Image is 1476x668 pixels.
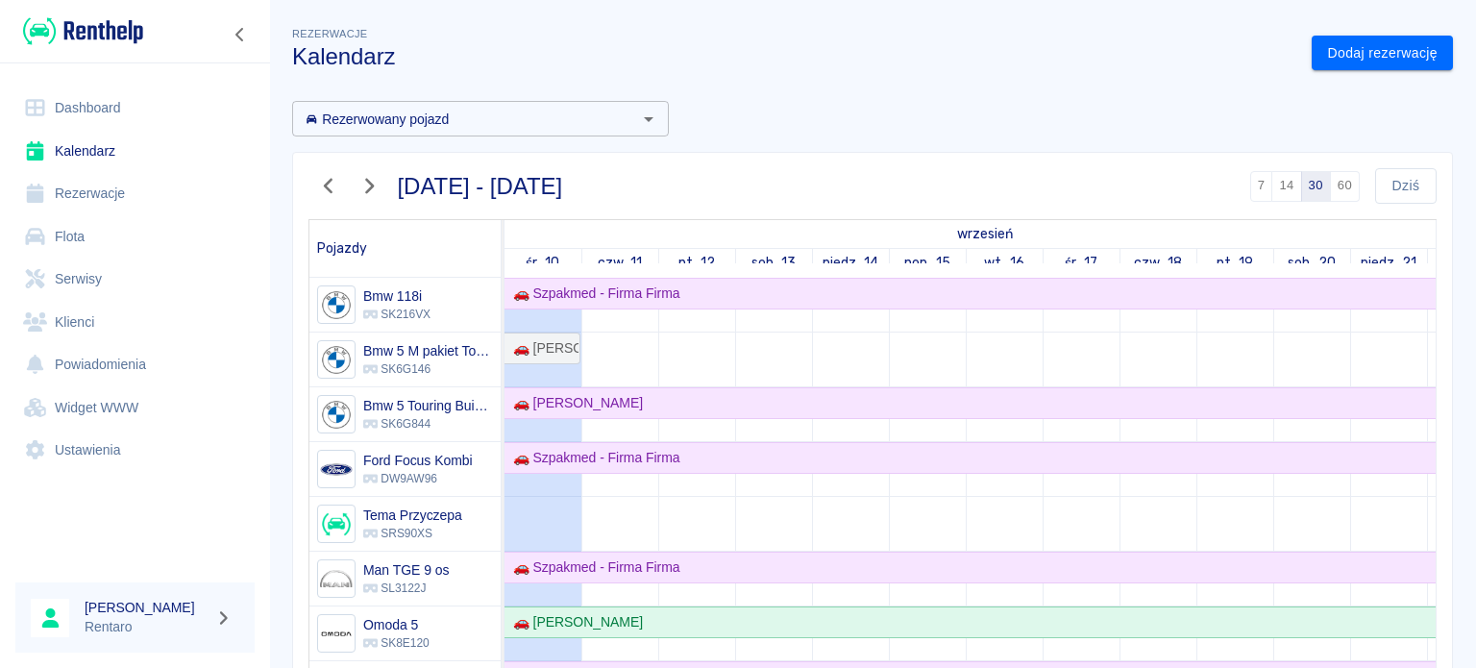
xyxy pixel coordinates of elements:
[292,28,367,39] span: Rezerwacje
[15,258,255,301] a: Serwisy
[320,454,352,485] img: Image
[363,634,430,652] p: SK8E120
[979,249,1029,277] a: 16 września 2025
[292,43,1296,70] h3: Kalendarz
[15,15,143,47] a: Renthelp logo
[674,249,721,277] a: 12 września 2025
[505,393,643,413] div: 🚗 [PERSON_NAME]
[15,386,255,430] a: Widget WWW
[505,612,643,632] div: 🚗 [PERSON_NAME]
[1375,168,1437,204] button: Dziś
[226,22,255,47] button: Zwiń nawigację
[505,448,680,468] div: 🚗 Szpakmed - Firma Firma
[635,106,662,133] button: Otwórz
[363,580,449,597] p: SL3122J
[363,415,493,433] p: SK6G844
[320,344,352,376] img: Image
[505,557,680,578] div: 🚗 Szpakmed - Firma Firma
[85,598,208,617] h6: [PERSON_NAME]
[363,306,430,323] p: SK216VX
[505,284,680,304] div: 🚗 Szpakmed - Firma Firma
[818,249,884,277] a: 14 września 2025
[1212,249,1259,277] a: 19 września 2025
[320,618,352,650] img: Image
[1356,249,1422,277] a: 21 września 2025
[363,451,473,470] h6: Ford Focus Kombi
[899,249,955,277] a: 15 września 2025
[15,301,255,344] a: Klienci
[363,360,493,378] p: SK6G146
[398,173,563,200] h3: [DATE] - [DATE]
[363,525,462,542] p: SRS90XS
[1250,171,1273,202] button: 7 dni
[1271,171,1301,202] button: 14 dni
[320,289,352,321] img: Image
[1330,171,1360,202] button: 60 dni
[1060,249,1102,277] a: 17 września 2025
[363,286,430,306] h6: Bmw 118i
[85,617,208,637] p: Rentaro
[1283,249,1341,277] a: 20 września 2025
[298,107,631,131] input: Wyszukaj i wybierz pojazdy...
[363,615,430,634] h6: Omoda 5
[23,15,143,47] img: Renthelp logo
[521,249,564,277] a: 10 września 2025
[952,220,1018,248] a: 10 września 2025
[15,215,255,259] a: Flota
[15,343,255,386] a: Powiadomienia
[320,508,352,540] img: Image
[317,240,367,257] span: Pojazdy
[747,249,801,277] a: 13 września 2025
[363,396,493,415] h6: Bmw 5 Touring Buissnes
[363,506,462,525] h6: Tema Przyczepa
[505,338,578,359] div: 🚗 [PERSON_NAME]
[363,470,473,487] p: DW9AW96
[593,249,648,277] a: 11 września 2025
[320,399,352,431] img: Image
[15,172,255,215] a: Rezerwacje
[1301,171,1331,202] button: 30 dni
[1312,36,1453,71] a: Dodaj rezerwację
[320,563,352,595] img: Image
[15,429,255,472] a: Ustawienia
[15,130,255,173] a: Kalendarz
[15,87,255,130] a: Dashboard
[363,341,493,360] h6: Bmw 5 M pakiet Touring
[1129,249,1187,277] a: 18 września 2025
[363,560,449,580] h6: Man TGE 9 os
